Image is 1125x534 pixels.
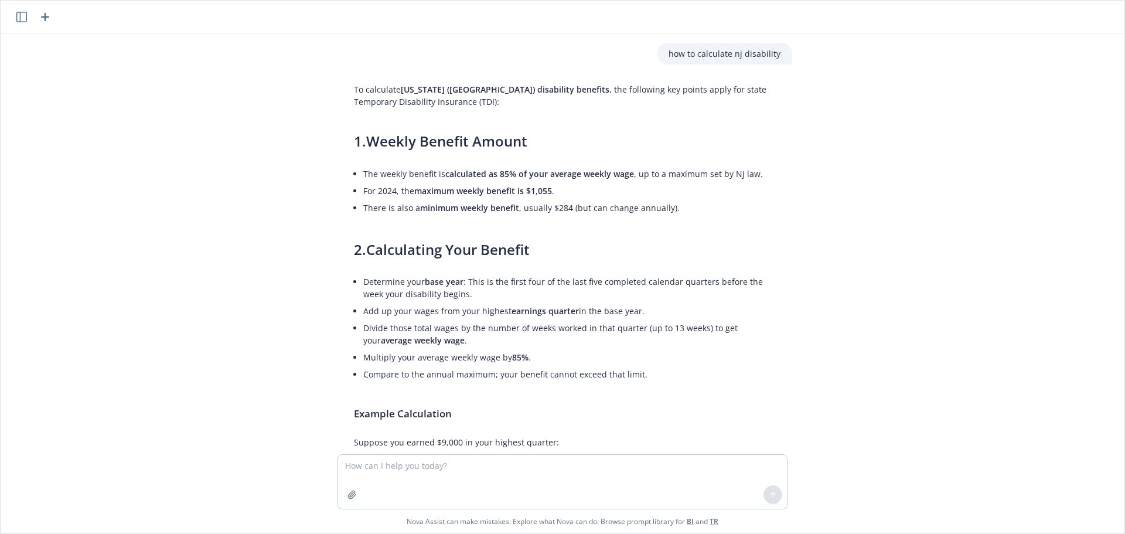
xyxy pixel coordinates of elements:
[512,352,529,363] span: 85%
[354,83,780,108] p: To calculate , the following key points apply for state Temporary Disability Insurance (TDI):
[363,349,780,366] li: Multiply your average weekly wage by .
[363,165,780,182] li: The weekly benefit is , up to a maximum set by NJ law.
[420,202,519,213] span: minimum weekly benefit
[512,305,579,317] span: earnings quarter
[363,302,780,319] li: Add up your wages from your highest in the base year.
[363,199,780,216] li: There is also a , usually $284 (but can change annually).
[363,273,780,302] li: Determine your : This is the first four of the last five completed calendar quarters before the w...
[381,335,465,346] span: average weekly wage
[366,131,527,151] span: Weekly Benefit Amount
[687,516,694,526] a: BI
[669,47,780,60] p: how to calculate nj disability
[366,240,530,259] span: Calculating Your Benefit
[407,509,718,533] span: Nova Assist can make mistakes. Explore what Nova can do: Browse prompt library for and
[354,436,780,448] p: Suppose you earned $9,000 in your highest quarter:
[363,182,780,199] li: For 2024, the .
[710,516,718,526] a: TR
[354,240,780,260] h3: 2.
[401,84,609,95] span: [US_STATE] ([GEOGRAPHIC_DATA]) disability benefits
[425,276,463,287] span: base year
[445,168,634,179] span: calculated as 85% of your average weekly wage
[363,319,780,349] li: Divide those total wages by the number of weeks worked in that quarter (up to 13 weeks) to get yo...
[414,185,552,196] span: maximum weekly benefit is $1,055
[354,407,452,420] span: Example Calculation
[363,366,780,383] li: Compare to the annual maximum; your benefit cannot exceed that limit.
[354,131,780,151] h3: 1.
